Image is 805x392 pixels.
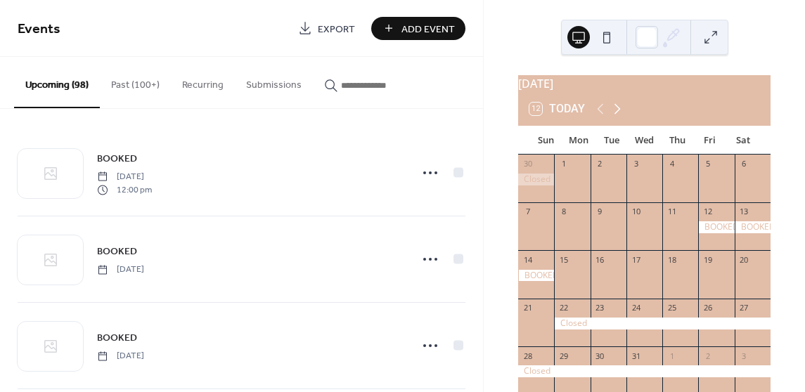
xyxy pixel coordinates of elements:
button: Recurring [171,57,235,107]
span: [DATE] [97,350,144,362]
div: 1 [666,351,677,361]
button: Past (100+) [100,57,171,107]
a: BOOKED [97,329,137,346]
div: 15 [558,254,569,265]
div: 23 [595,303,605,313]
div: 27 [739,303,749,313]
div: 21 [522,303,533,313]
button: Upcoming (98) [14,57,100,108]
div: 30 [522,159,533,169]
div: 4 [666,159,677,169]
div: 19 [702,254,713,265]
span: [DATE] [97,263,144,276]
div: Wed [628,126,661,155]
div: Closed [518,365,771,377]
span: BOOKED [97,244,137,259]
div: [DATE] [518,75,771,92]
button: Add Event [371,17,465,40]
span: Export [318,22,355,37]
div: Mon [562,126,595,155]
div: 3 [739,351,749,361]
div: 11 [666,207,677,217]
div: 26 [702,303,713,313]
div: 6 [739,159,749,169]
span: Events [18,15,60,43]
span: [DATE] [97,171,152,183]
div: Closed [518,174,554,185]
div: Fri [694,126,727,155]
div: 30 [595,351,605,361]
a: Export [288,17,366,40]
div: 3 [631,159,641,169]
div: Tue [595,126,628,155]
div: 7 [522,207,533,217]
div: BOOKED [518,270,554,282]
button: 12Today [524,99,590,119]
div: 14 [522,254,533,265]
div: 25 [666,303,677,313]
div: BOOKED [698,221,734,233]
div: 18 [666,254,677,265]
div: 10 [631,207,641,217]
a: BOOKED [97,243,137,259]
div: 5 [702,159,713,169]
div: 24 [631,303,641,313]
span: 12:00 pm [97,183,152,196]
div: 22 [558,303,569,313]
div: 2 [702,351,713,361]
div: 13 [739,207,749,217]
span: BOOKED [97,331,137,346]
span: Add Event [401,22,455,37]
div: 31 [631,351,641,361]
a: BOOKED [97,150,137,166]
div: 28 [522,351,533,361]
div: Closed [554,318,771,329]
div: BOOKED [735,221,771,233]
div: Thu [661,126,694,155]
div: 20 [739,254,749,265]
div: 17 [631,254,641,265]
div: Sat [726,126,759,155]
div: Sun [529,126,562,155]
div: 12 [702,207,713,217]
div: 1 [558,159,569,169]
span: BOOKED [97,152,137,166]
button: Submissions [235,57,313,107]
div: 8 [558,207,569,217]
div: 2 [595,159,605,169]
div: 16 [595,254,605,265]
div: 29 [558,351,569,361]
div: 9 [595,207,605,217]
